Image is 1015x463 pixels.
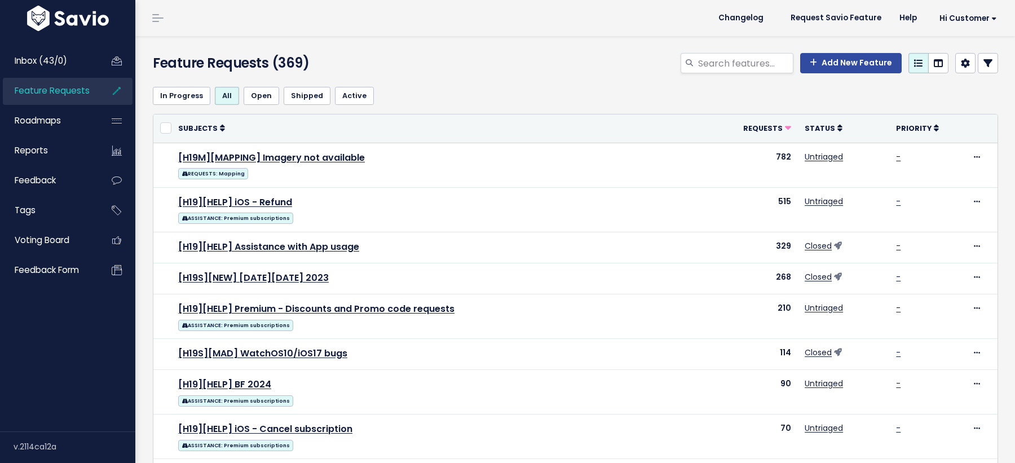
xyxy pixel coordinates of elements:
[926,10,1006,27] a: Hi Customer
[178,378,271,391] a: [H19][HELP] BF 2024
[3,138,94,164] a: Reports
[178,213,293,224] span: ASSISTANCE: Premium subscriptions
[15,234,69,246] span: Voting Board
[743,124,783,133] span: Requests
[3,167,94,193] a: Feedback
[153,87,210,105] a: In Progress
[805,151,843,162] a: Untriaged
[178,318,293,332] a: ASSISTANCE: Premium subscriptions
[939,14,997,23] span: Hi Customer
[15,55,67,67] span: Inbox (43/0)
[15,114,61,126] span: Roadmaps
[805,271,832,283] a: Closed
[716,415,798,459] td: 70
[178,168,248,179] span: REQUESTS: Mapping
[896,124,932,133] span: Priority
[800,53,902,73] a: Add New Feature
[178,196,292,209] a: [H19][HELP] iOS - Refund
[716,294,798,338] td: 210
[335,87,374,105] a: Active
[3,108,94,134] a: Roadmaps
[896,151,901,162] a: -
[782,10,890,27] a: Request Savio Feature
[178,440,293,451] span: ASSISTANCE: Premium subscriptions
[716,187,798,232] td: 515
[178,240,359,253] a: [H19][HELP] Assistance with App usage
[805,122,842,134] a: Status
[716,263,798,294] td: 268
[24,6,112,31] img: logo-white.9d6f32f41409.svg
[3,257,94,283] a: Feedback form
[178,210,293,224] a: ASSISTANCE: Premium subscriptions
[716,338,798,369] td: 114
[178,438,293,452] a: ASSISTANCE: Premium subscriptions
[896,240,901,252] a: -
[284,87,330,105] a: Shipped
[15,264,79,276] span: Feedback form
[896,271,901,283] a: -
[716,143,798,187] td: 782
[805,378,843,389] a: Untriaged
[15,85,90,96] span: Feature Requests
[178,393,293,407] a: ASSISTANCE: Premium subscriptions
[896,122,939,134] a: Priority
[716,232,798,263] td: 329
[805,196,843,207] a: Untriaged
[178,347,347,360] a: [H19S][MAD] WatchOS10/iOS17 bugs
[805,302,843,314] a: Untriaged
[3,227,94,253] a: Voting Board
[15,174,56,186] span: Feedback
[178,122,225,134] a: Subjects
[3,197,94,223] a: Tags
[743,122,791,134] a: Requests
[178,271,329,284] a: [H19S][NEW] [DATE][DATE] 2023
[3,48,94,74] a: Inbox (43/0)
[178,320,293,331] span: ASSISTANCE: Premium subscriptions
[896,302,901,314] a: -
[178,166,248,180] a: REQUESTS: Mapping
[896,378,901,389] a: -
[697,53,793,73] input: Search features...
[890,10,926,27] a: Help
[178,422,352,435] a: [H19][HELP] iOS - Cancel subscription
[805,422,843,434] a: Untriaged
[896,422,901,434] a: -
[14,432,135,461] div: v.2114ca12a
[805,347,832,358] a: Closed
[716,370,798,415] td: 90
[178,124,218,133] span: Subjects
[805,124,835,133] span: Status
[178,395,293,407] span: ASSISTANCE: Premium subscriptions
[805,240,832,252] a: Closed
[244,87,279,105] a: Open
[178,151,365,164] a: [H19M][MAPPING] Imagery not available
[718,14,764,22] span: Changelog
[15,144,48,156] span: Reports
[896,196,901,207] a: -
[153,87,998,105] ul: Filter feature requests
[153,53,423,73] h4: Feature Requests (369)
[215,87,239,105] a: All
[896,347,901,358] a: -
[3,78,94,104] a: Feature Requests
[178,302,454,315] a: [H19][HELP] Premium - Discounts and Promo code requests
[15,204,36,216] span: Tags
